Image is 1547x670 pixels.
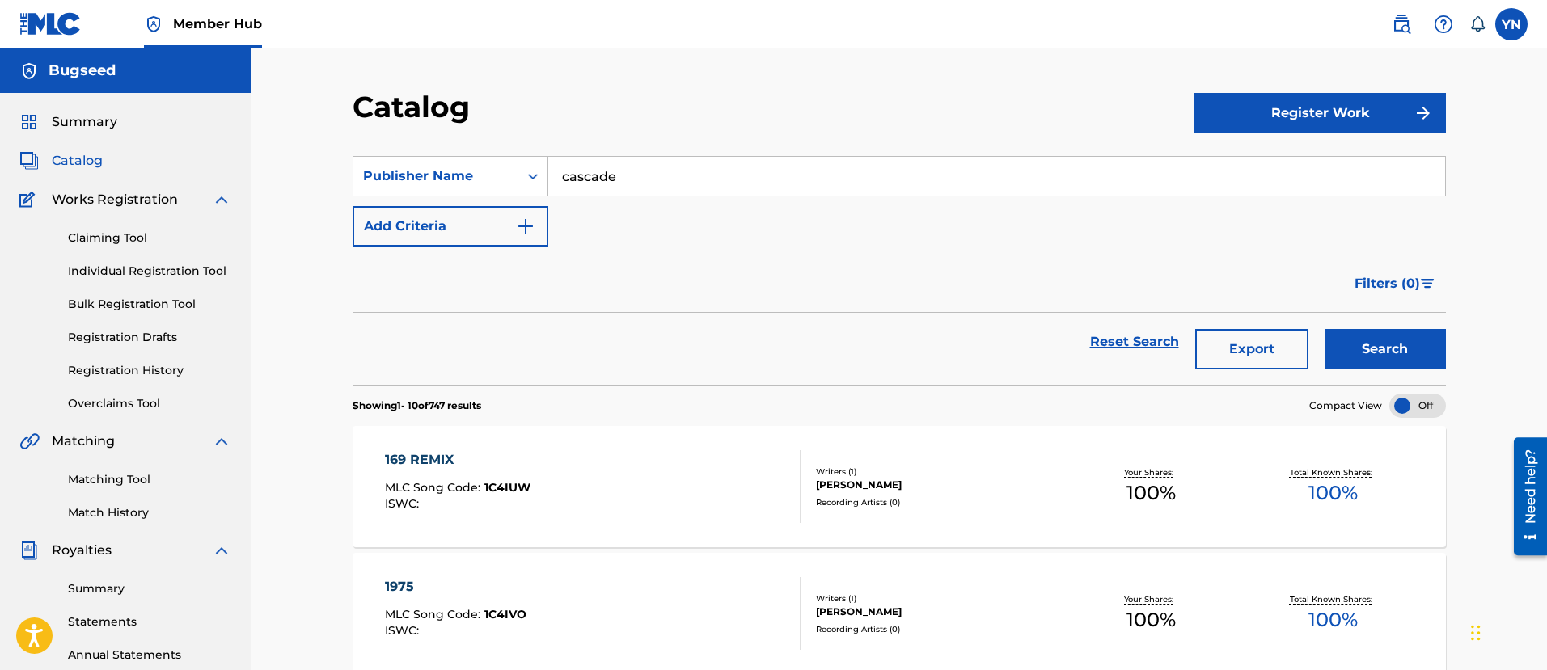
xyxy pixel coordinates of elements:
[52,151,103,171] span: Catalog
[68,580,231,597] a: Summary
[385,623,423,638] span: ISWC :
[68,613,231,630] a: Statements
[19,151,39,171] img: Catalog
[52,112,117,132] span: Summary
[212,432,231,451] img: expand
[816,466,1060,478] div: Writers ( 1 )
[1466,592,1547,670] iframe: Chat Widget
[1385,8,1418,40] a: Public Search
[1502,432,1547,562] iframe: Resource Center
[353,89,478,125] h2: Catalog
[1345,263,1446,304] button: Filters (0)
[1392,15,1411,34] img: search
[1355,274,1420,293] span: Filters ( 0 )
[1466,592,1547,670] div: チャットウィジェット
[144,15,163,34] img: Top Rightsholder
[1124,466,1177,478] p: Your Shares:
[19,112,39,132] img: Summary
[1495,8,1528,40] div: User Menu
[484,480,530,495] span: 1C4IUW
[68,395,231,412] a: Overclaims Tool
[1325,329,1446,369] button: Search
[1124,593,1177,605] p: Your Shares:
[52,190,178,209] span: Works Registration
[1126,605,1176,634] span: 100 %
[19,112,117,132] a: SummarySummary
[385,450,530,470] div: 169 REMIX
[52,541,112,560] span: Royalties
[1308,605,1358,634] span: 100 %
[19,12,82,36] img: MLC Logo
[816,496,1060,508] div: Recording Artists ( 0 )
[385,496,423,511] span: ISWC :
[1195,329,1308,369] button: Export
[212,541,231,560] img: expand
[1082,324,1187,360] a: Reset Search
[19,61,39,81] img: Accounts
[353,398,481,413] p: Showing 1 - 10 of 747 results
[19,190,40,209] img: Works Registration
[68,362,231,379] a: Registration History
[816,623,1060,635] div: Recording Artists ( 0 )
[353,156,1446,385] form: Search Form
[1427,8,1460,40] div: Help
[1469,16,1486,32] div: Notifications
[212,190,231,209] img: expand
[173,15,262,33] span: Member Hub
[68,263,231,280] a: Individual Registration Tool
[1290,593,1376,605] p: Total Known Shares:
[385,577,526,596] div: 1975
[1421,279,1435,289] img: filter
[19,151,103,171] a: CatalogCatalog
[1471,609,1481,657] div: ドラッグ
[816,592,1060,605] div: Writers ( 1 )
[49,61,116,80] h5: Bugseed
[1414,103,1433,123] img: f7272a7cc735f4ea7f67.svg
[816,478,1060,492] div: [PERSON_NAME]
[484,607,526,622] span: 1C4IVO
[816,605,1060,619] div: [PERSON_NAME]
[363,166,509,186] div: Publisher Name
[1194,93,1446,133] button: Register Work
[52,432,115,451] span: Matching
[68,504,231,521] a: Match History
[1308,478,1358,508] span: 100 %
[19,432,40,451] img: Matching
[68,471,231,488] a: Matching Tool
[1290,466,1376,478] p: Total Known Shares:
[68,329,231,346] a: Registration Drafts
[516,217,535,236] img: 9d2ae6d4665cec9f34b9.svg
[19,541,39,560] img: Royalties
[385,607,484,622] span: MLC Song Code :
[1434,15,1453,34] img: help
[68,296,231,313] a: Bulk Registration Tool
[68,230,231,247] a: Claiming Tool
[68,647,231,664] a: Annual Statements
[1126,478,1176,508] span: 100 %
[353,206,548,247] button: Add Criteria
[385,480,484,495] span: MLC Song Code :
[1309,398,1382,413] span: Compact View
[353,426,1446,547] a: 169 REMIXMLC Song Code:1C4IUWISWC:Writers (1)[PERSON_NAME]Recording Artists (0)Your Shares:100%To...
